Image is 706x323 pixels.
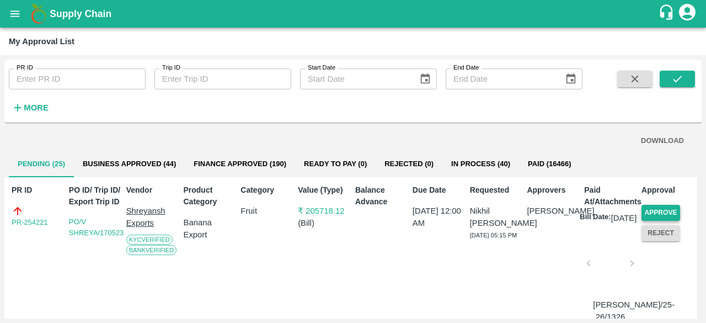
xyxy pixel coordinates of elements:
p: Paid At/Attachments [584,184,637,208]
button: In Process (40) [442,151,519,177]
p: Product Category [183,184,236,208]
p: PR ID [12,184,65,196]
button: Pending (25) [9,151,74,177]
button: Approve [641,205,680,221]
p: Fruit [240,205,293,217]
button: open drawer [2,1,28,27]
p: ( Bill ) [298,217,351,229]
button: DOWNLOAD [637,131,688,151]
input: Enter Trip ID [154,68,291,89]
p: Bill Date: [580,212,611,224]
button: Paid (16466) [519,151,580,177]
a: Supply Chain [50,6,658,22]
p: Approvers [527,184,580,196]
label: Start Date [308,63,335,72]
button: Ready To Pay (0) [295,151,376,177]
div: account of current user [677,2,697,25]
p: Requested [470,184,523,196]
button: Choose date [415,68,436,89]
button: Choose date [560,68,581,89]
p: Approval [641,184,694,196]
input: Start Date [300,68,410,89]
p: Shreyansh Exports [126,205,179,230]
p: Vendor [126,184,179,196]
a: PR-254221 [12,217,48,228]
p: ₹ 205718.12 [298,205,351,217]
button: More [9,98,51,117]
p: PO ID/ Trip ID/ Export Trip ID [69,184,122,208]
input: End Date [446,68,556,89]
input: Enter PR ID [9,68,146,89]
div: My Approval List [9,34,74,49]
p: Category [240,184,293,196]
p: Nikhil [PERSON_NAME] [470,205,523,230]
button: Rejected (0) [376,151,442,177]
img: logo [28,3,50,25]
label: End Date [453,63,479,72]
button: Finance Approved (190) [185,151,295,177]
a: PO/V SHREYA/170523 [69,218,124,237]
p: [DATE] [611,212,637,224]
b: Supply Chain [50,8,111,19]
span: KYC Verified [126,235,173,245]
strong: More [24,103,49,112]
p: Balance Advance [355,184,408,208]
div: customer-support [658,4,677,24]
label: Trip ID [162,63,180,72]
span: Bank Verified [126,245,177,255]
label: PR ID [17,63,33,72]
span: [DATE] 05:15 PM [470,232,517,239]
p: Due Date [413,184,466,196]
p: [DATE] 12:00 AM [413,205,466,230]
p: [PERSON_NAME] [527,205,580,217]
p: Banana Export [183,216,236,241]
p: Value (Type) [298,184,351,196]
button: Business Approved (44) [74,151,185,177]
button: Reject [641,225,680,241]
